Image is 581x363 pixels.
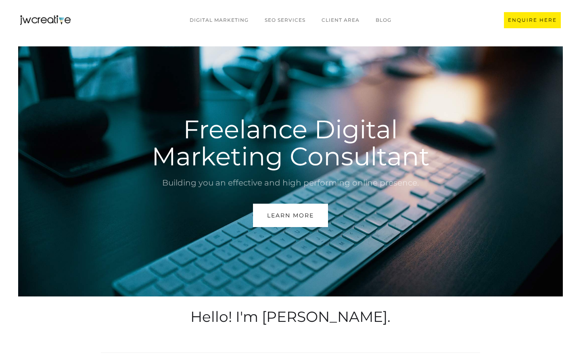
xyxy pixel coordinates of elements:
div: ENQUIRE HERE [508,16,557,24]
h2: Hello! I'm [PERSON_NAME]. [101,307,480,327]
a: CLIENT AREA [313,13,368,28]
h1: Freelance Digital Marketing Consultant [138,116,443,170]
a: Digital marketing [182,13,257,28]
div: Learn More [267,210,314,221]
a: BLOG [368,13,399,28]
a: ENQUIRE HERE [504,12,561,28]
a: Learn More [253,204,328,227]
a: SEO Services [257,13,313,28]
div: Building you an effective and high performing online presence. [138,176,443,190]
a: home [20,15,71,25]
